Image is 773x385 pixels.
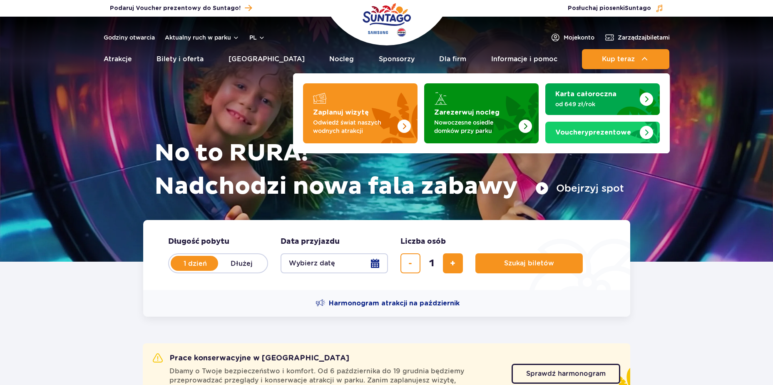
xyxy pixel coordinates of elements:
a: Nocleg [329,49,354,69]
button: Aktualny ruch w parku [165,34,239,41]
a: Zarządzajbiletami [604,32,670,42]
a: Bilety i oferta [157,49,204,69]
p: Odwiedź świat naszych wodnych atrakcji [313,118,394,135]
span: Sprawdź harmonogram [526,370,606,377]
span: Data przyjazdu [281,237,340,247]
strong: Zaplanuj wizytę [313,109,369,116]
p: Nowoczesne osiedle domków przy parku [434,118,515,135]
a: Mojekonto [550,32,594,42]
a: Harmonogram atrakcji na październik [316,298,460,308]
a: Zarezerwuj nocleg [424,83,539,143]
button: Posłuchaj piosenkiSuntago [568,4,664,12]
a: Karta całoroczna [545,83,660,115]
a: Vouchery prezentowe [545,122,660,143]
a: [GEOGRAPHIC_DATA] [229,49,305,69]
span: Liczba osób [400,237,446,247]
button: Wybierz datę [281,253,388,273]
h2: Prace konserwacyjne w [GEOGRAPHIC_DATA] [153,353,349,363]
span: Długość pobytu [168,237,229,247]
a: Informacje i pomoc [491,49,557,69]
span: Kup teraz [602,55,635,63]
span: Posłuchaj piosenki [568,4,651,12]
span: Moje konto [564,33,594,42]
span: Vouchery [555,129,589,136]
button: dodaj bilet [443,253,463,273]
button: pl [249,33,265,42]
a: Podaruj Voucher prezentowy do Suntago! [110,2,252,14]
a: Sponsorzy [379,49,415,69]
label: Dłużej [218,255,266,272]
span: Suntago [625,5,651,11]
button: usuń bilet [400,253,420,273]
h1: No to RURA! Nadchodzi nowa fala zabawy [154,137,624,203]
a: Zaplanuj wizytę [303,83,418,143]
a: Atrakcje [104,49,132,69]
a: Sprawdź harmonogram [512,364,620,384]
strong: Karta całoroczna [555,91,616,97]
p: od 649 zł/rok [555,100,636,108]
button: Szukaj biletów [475,253,583,273]
strong: prezentowe [555,129,631,136]
button: Kup teraz [582,49,669,69]
span: Harmonogram atrakcji na październik [329,299,460,308]
a: Dla firm [439,49,466,69]
span: Podaruj Voucher prezentowy do Suntago! [110,4,241,12]
input: liczba biletów [422,253,442,273]
span: Zarządzaj biletami [618,33,670,42]
span: Szukaj biletów [504,260,554,267]
form: Planowanie wizyty w Park of Poland [143,220,630,290]
a: Godziny otwarcia [104,33,155,42]
button: Obejrzyj spot [535,182,624,195]
strong: Zarezerwuj nocleg [434,109,500,116]
label: 1 dzień [172,255,219,272]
